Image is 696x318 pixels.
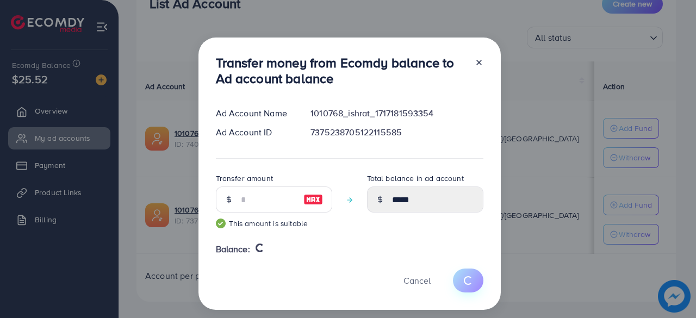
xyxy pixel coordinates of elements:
div: 1010768_ishrat_1717181593354 [302,107,492,120]
span: Cancel [403,275,431,286]
h3: Transfer money from Ecomdy balance to Ad account balance [216,55,466,86]
span: Balance: [216,243,250,255]
div: Ad Account ID [207,126,302,139]
div: 7375238705122115585 [302,126,492,139]
small: This amount is suitable [216,218,332,229]
div: Ad Account Name [207,107,302,120]
label: Transfer amount [216,173,273,184]
button: Cancel [390,269,444,292]
label: Total balance in ad account [367,173,464,184]
img: guide [216,219,226,228]
img: image [303,193,323,206]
